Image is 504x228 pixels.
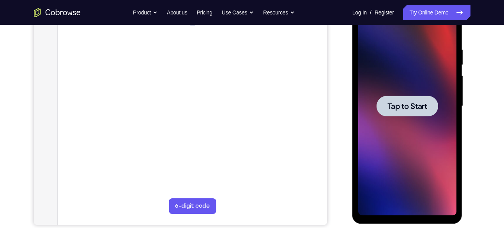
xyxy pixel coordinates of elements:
[24,105,86,125] button: Tap to Start
[133,5,157,20] button: Product
[196,5,212,20] a: Pricing
[375,5,394,20] a: Register
[34,8,81,17] a: Go to the home page
[370,8,371,17] span: /
[274,23,287,36] button: Refresh
[155,26,179,34] label: demo_id
[352,5,367,20] a: Log In
[44,26,142,34] input: Filter devices...
[263,5,295,20] button: Resources
[35,111,75,119] span: Tap to Start
[222,5,254,20] button: Use Cases
[167,5,187,20] a: About us
[232,26,246,34] label: Email
[403,5,470,20] a: Try Online Demo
